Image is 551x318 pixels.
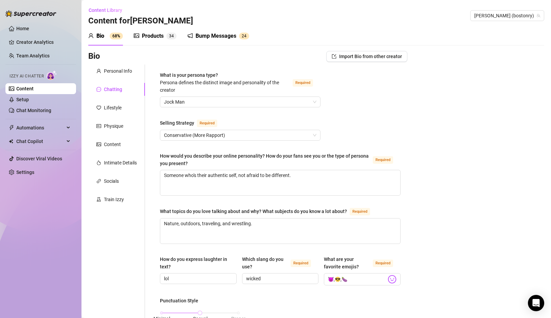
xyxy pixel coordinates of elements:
[160,297,198,304] div: Punctuation Style
[160,255,237,270] label: How do you express laughter in text?
[528,295,544,311] div: Open Intercom Messenger
[326,51,407,62] button: Import Bio from other creator
[164,97,316,107] span: Jock Man
[187,33,193,38] span: notification
[96,160,101,165] span: fire
[104,104,122,111] div: Lifestyle
[104,177,119,185] div: Socials
[16,156,62,161] a: Discover Viral Videos
[160,119,225,127] label: Selling Strategy
[16,97,29,102] a: Setup
[104,122,123,130] div: Physique
[373,260,393,267] span: Required
[16,37,71,48] a: Creator Analytics
[134,33,139,38] span: picture
[169,34,171,38] span: 3
[16,86,34,91] a: Content
[242,34,244,38] span: 2
[9,139,13,144] img: Chat Copilot
[47,70,57,80] img: AI Chatter
[96,105,101,110] span: heart
[96,142,101,147] span: picture
[324,255,370,270] div: What are your favorite emojis?
[96,179,101,183] span: link
[239,33,249,39] sup: 24
[160,207,378,215] label: What topics do you love talking about and why? What subjects do you know a lot about?
[16,53,50,58] a: Team Analytics
[244,34,246,38] span: 4
[474,11,540,21] span: Ryan (bostonry)
[160,218,400,244] textarea: What topics do you love talking about and why? What subjects do you know a lot about?
[88,5,128,16] button: Content Library
[104,86,122,93] div: Chatting
[104,196,124,203] div: Train Izzy
[160,208,347,215] div: What topics do you love talking about and why? What subjects do you know a lot about?
[197,120,217,127] span: Required
[160,152,401,167] label: How would you describe your online personality? How do your fans see you or the type of persona y...
[16,108,51,113] a: Chat Monitoring
[88,33,94,38] span: user
[110,33,123,39] sup: 68%
[328,275,386,284] input: What are your favorite emojis?
[5,10,56,17] img: logo-BBDzfeDw.svg
[96,87,101,92] span: message
[96,197,101,202] span: experiment
[160,255,232,270] div: How do you express laughter in text?
[291,260,311,267] span: Required
[16,26,29,31] a: Home
[196,32,236,40] div: Bump Messages
[246,275,313,282] input: Which slang do you use?
[242,255,288,270] div: Which slang do you use?
[242,255,319,270] label: Which slang do you use?
[16,122,65,133] span: Automations
[96,32,104,40] div: Bio
[16,170,34,175] a: Settings
[160,119,194,127] div: Selling Strategy
[536,14,540,18] span: team
[9,125,14,130] span: thunderbolt
[16,136,65,147] span: Chat Copilot
[142,32,164,40] div: Products
[350,208,370,215] span: Required
[293,79,313,87] span: Required
[332,54,336,59] span: import
[96,69,101,73] span: user
[164,130,316,140] span: Conservative (More Rapport)
[88,51,100,62] h3: Bio
[104,141,121,148] div: Content
[104,159,137,166] div: Intimate Details
[373,156,393,164] span: Required
[10,73,44,79] span: Izzy AI Chatter
[166,33,177,39] sup: 34
[388,275,397,284] img: svg%3e
[160,297,203,304] label: Punctuation Style
[104,67,132,75] div: Personal Info
[160,152,370,167] div: How would you describe your online personality? How do your fans see you or the type of persona y...
[96,124,101,128] span: idcard
[324,255,401,270] label: What are your favorite emojis?
[89,7,122,13] span: Content Library
[160,72,279,93] span: What is your persona type?
[171,34,174,38] span: 4
[160,80,279,93] span: Persona defines the distinct image and personality of the creator
[160,170,400,195] textarea: How would you describe your online personality? How do your fans see you or the type of persona y...
[164,275,231,282] input: How do you express laughter in text?
[339,54,402,59] span: Import Bio from other creator
[88,16,193,26] h3: Content for [PERSON_NAME]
